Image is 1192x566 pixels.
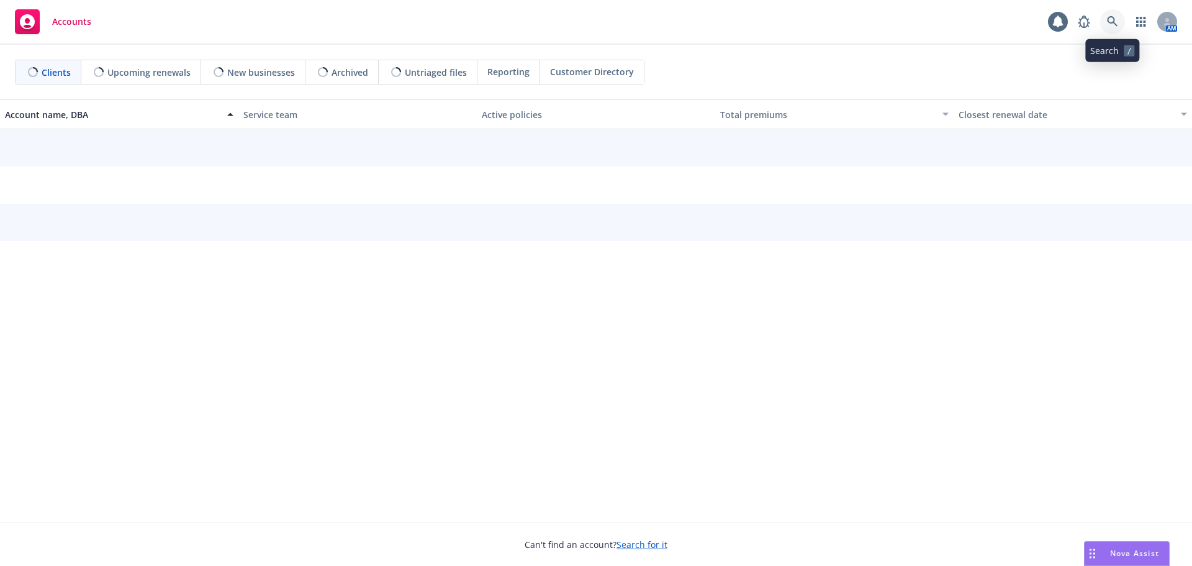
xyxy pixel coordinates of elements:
[550,65,634,78] span: Customer Directory
[332,66,368,79] span: Archived
[42,66,71,79] span: Clients
[1129,9,1154,34] a: Switch app
[1072,9,1096,34] a: Report a Bug
[482,108,710,121] div: Active policies
[487,65,530,78] span: Reporting
[52,17,91,27] span: Accounts
[243,108,472,121] div: Service team
[477,99,715,129] button: Active policies
[715,99,954,129] button: Total premiums
[616,539,667,550] a: Search for it
[10,4,96,39] a: Accounts
[227,66,295,79] span: New businesses
[1084,541,1170,566] button: Nova Assist
[954,99,1192,129] button: Closest renewal date
[959,108,1173,121] div: Closest renewal date
[5,108,220,121] div: Account name, DBA
[525,538,667,551] span: Can't find an account?
[1110,548,1159,559] span: Nova Assist
[107,66,191,79] span: Upcoming renewals
[405,66,467,79] span: Untriaged files
[1100,9,1125,34] a: Search
[1085,542,1100,565] div: Drag to move
[238,99,477,129] button: Service team
[720,108,935,121] div: Total premiums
